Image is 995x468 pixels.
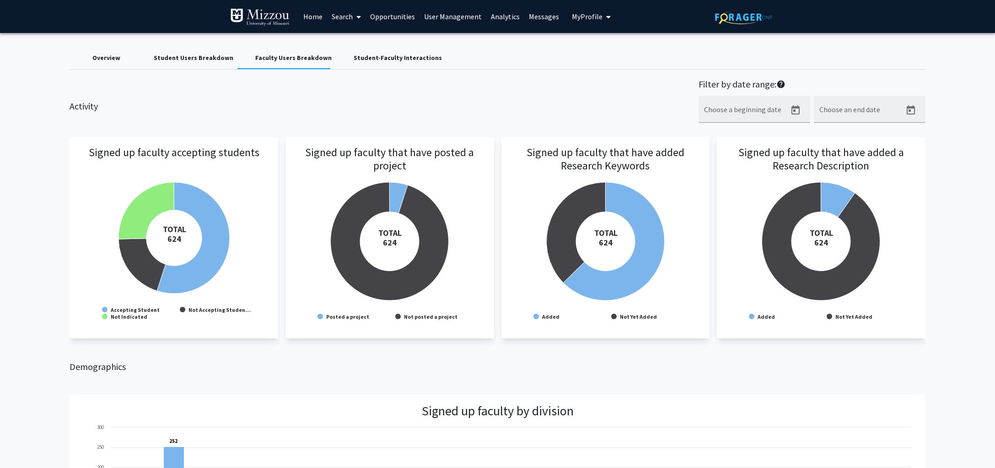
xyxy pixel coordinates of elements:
span: My Profile [572,12,602,21]
a: Search [327,0,366,33]
a: Opportunities [366,0,420,33]
h3: Signed up faculty by division [422,403,574,419]
a: Home [299,0,327,33]
h3: Signed up faculty accepting students [89,146,259,197]
text: 250 [97,444,104,450]
button: Open calendar [786,101,805,120]
h3: Signed up faculty that have added Research Keywords [511,146,701,197]
iframe: Chat [7,427,39,461]
text: 300 [97,424,104,430]
text: Posted a project [326,313,369,320]
mat-icon: help [776,79,785,90]
text: Accepting Student [110,306,160,313]
text: Added [757,313,775,320]
tspan: TOTAL 624 [594,228,618,248]
button: Open calendar [902,101,920,120]
tspan: TOTAL 624 [163,224,186,244]
h3: Signed up faculty that have added a Research Description [726,146,916,197]
text: Not Indicated [111,313,147,320]
h2: Filter by date range: [699,79,925,92]
h3: Signed up faculty that have posted a project [295,146,485,197]
img: ForagerOne Logo [715,10,772,24]
a: Analytics [486,0,524,33]
div: Student-Faculty Interactions [354,53,442,63]
img: University of Missouri Logo [230,8,290,27]
tspan: TOTAL 624 [810,228,833,248]
h2: Activity [70,79,98,112]
div: Overview [92,53,120,63]
text: Not posted a project [404,313,457,320]
h2: Demographics [70,361,925,372]
div: Faculty Users Breakdown [255,53,332,63]
text: Not Accepting Studen… [188,306,251,313]
a: Messages [524,0,564,33]
text: Not Yet Added [835,313,872,320]
tspan: TOTAL 624 [378,228,402,248]
div: Student Users Breakdown [154,53,233,63]
text: Added [542,313,559,320]
text: Not Yet Added [620,313,657,320]
a: User Management [420,0,486,33]
text: 252 [169,438,177,444]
